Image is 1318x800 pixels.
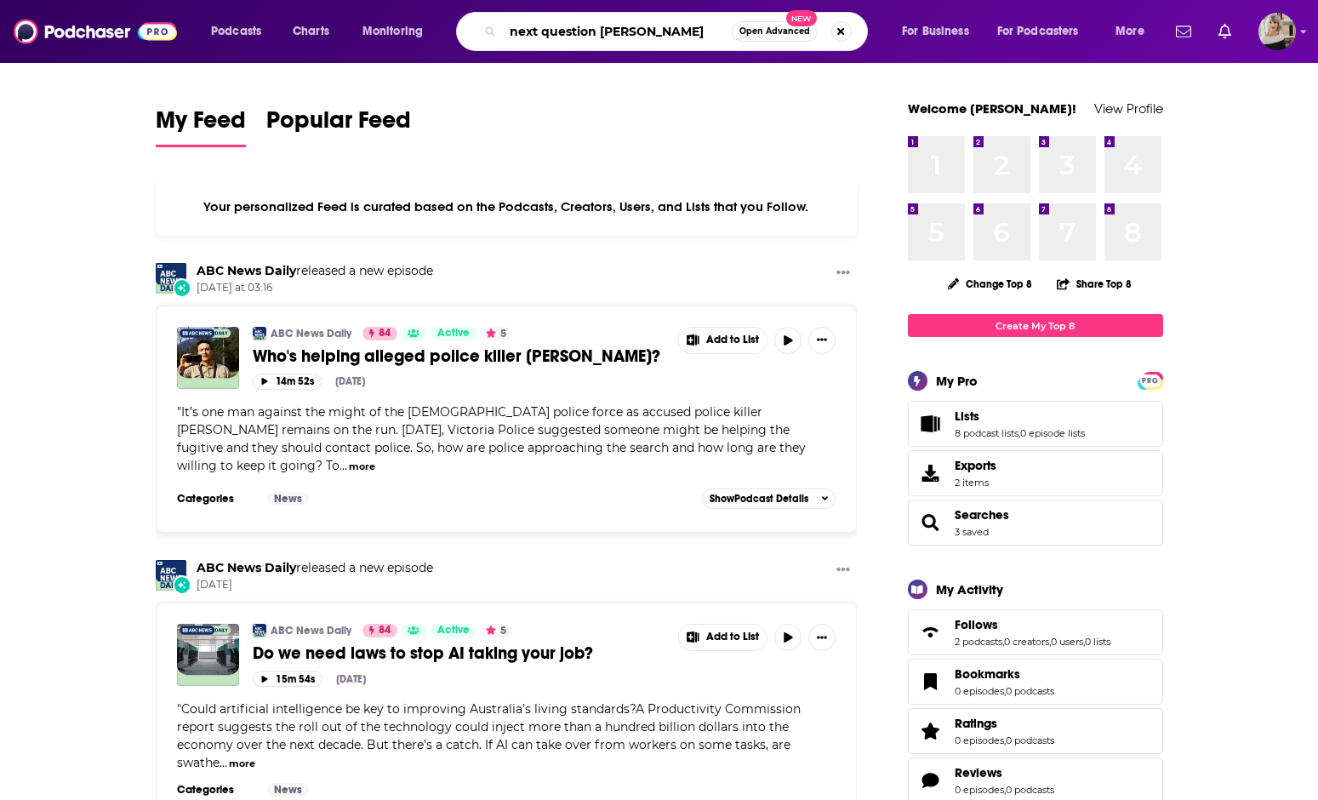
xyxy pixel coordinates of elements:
[955,617,1110,632] a: Follows
[156,178,858,236] div: Your personalized Feed is curated based on the Podcasts, Creators, Users, and Lists that you Follow.
[177,492,254,506] h3: Categories
[808,624,836,651] button: Show More Button
[253,346,666,367] a: Who's helping alleged police killer [PERSON_NAME]?
[1115,20,1144,43] span: More
[1002,636,1004,648] span: ,
[177,327,239,389] img: Who's helping alleged police killer Dezi Freeman?
[1258,13,1296,50] span: Logged in as angelabaggetta
[1004,636,1049,648] a: 0 creators
[379,325,391,342] span: 84
[177,624,239,686] img: Do we need laws to stop AI taking your job?
[732,21,818,42] button: Open AdvancedNew
[938,273,1043,294] button: Change Top 8
[156,106,246,145] span: My Feed
[786,10,817,26] span: New
[955,427,1018,439] a: 8 podcast lists
[914,412,948,436] a: Lists
[1258,13,1296,50] img: User Profile
[955,458,996,473] span: Exports
[1018,427,1020,439] span: ,
[936,581,1003,597] div: My Activity
[955,507,1009,523] span: Searches
[349,460,375,474] button: more
[1140,374,1161,387] span: PRO
[1083,636,1085,648] span: ,
[197,578,433,592] span: [DATE]
[955,409,979,424] span: Lists
[199,18,283,45] button: open menu
[177,701,801,770] span: "
[173,575,191,594] div: New Episode
[156,263,186,294] img: ABC News Daily
[710,493,808,505] span: Show Podcast Details
[351,18,445,45] button: open menu
[908,401,1163,447] span: Lists
[229,757,255,771] button: more
[914,511,948,534] a: Searches
[1004,685,1006,697] span: ,
[1140,374,1161,386] a: PRO
[1094,100,1163,117] a: View Profile
[271,327,351,340] a: ABC News Daily
[481,624,511,637] button: 5
[362,624,397,637] a: 84
[253,624,266,637] img: ABC News Daily
[1049,636,1051,648] span: ,
[1004,734,1006,746] span: ,
[197,560,296,575] a: ABC News Daily
[177,701,801,770] span: Could artificial intelligence be key to improving Australia’s living standards?A Productivity Com...
[902,20,969,43] span: For Business
[955,477,996,489] span: 2 items
[955,636,1002,648] a: 2 podcasts
[282,18,339,45] a: Charts
[1006,734,1054,746] a: 0 podcasts
[908,500,1163,546] span: Searches
[986,18,1104,45] button: open menu
[1006,784,1054,796] a: 0 podcasts
[267,783,309,797] a: News
[1006,685,1054,697] a: 0 podcasts
[679,625,767,650] button: Show More Button
[437,622,470,639] span: Active
[481,327,511,340] button: 5
[197,263,296,278] a: ABC News Daily
[1056,267,1133,300] button: Share Top 8
[253,327,266,340] a: ABC News Daily
[914,620,948,644] a: Follows
[197,560,433,576] h3: released a new episode
[997,20,1079,43] span: For Podcasters
[955,617,998,632] span: Follows
[914,461,948,485] span: Exports
[211,20,261,43] span: Podcasts
[1020,427,1085,439] a: 0 episode lists
[908,314,1163,337] a: Create My Top 8
[336,673,366,685] div: [DATE]
[955,765,1002,780] span: Reviews
[1051,636,1083,648] a: 0 users
[908,609,1163,655] span: Follows
[503,18,732,45] input: Search podcasts, credits, & more...
[335,375,365,387] div: [DATE]
[1085,636,1110,648] a: 0 lists
[271,624,351,637] a: ABC News Daily
[679,328,767,353] button: Show More Button
[472,12,884,51] div: Search podcasts, credits, & more...
[808,327,836,354] button: Show More Button
[1004,784,1006,796] span: ,
[955,765,1054,780] a: Reviews
[267,492,309,506] a: News
[955,409,1085,424] a: Lists
[220,755,227,770] span: ...
[437,325,470,342] span: Active
[908,100,1076,117] a: Welcome [PERSON_NAME]!
[339,458,347,473] span: ...
[253,346,660,367] span: Who's helping alleged police killer [PERSON_NAME]?
[197,263,433,279] h3: released a new episode
[156,560,186,591] img: ABC News Daily
[830,560,857,581] button: Show More Button
[908,450,1163,496] a: Exports
[431,327,476,340] a: Active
